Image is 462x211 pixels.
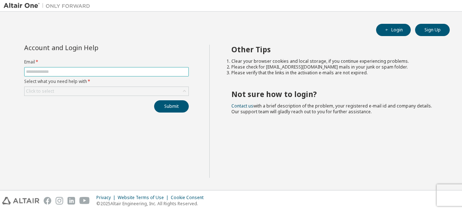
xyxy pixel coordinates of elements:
div: Account and Login Help [24,45,156,50]
div: Cookie Consent [171,195,208,201]
li: Please verify that the links in the activation e-mails are not expired. [231,70,437,76]
a: Contact us [231,103,253,109]
span: with a brief description of the problem, your registered e-mail id and company details. Our suppo... [231,103,432,115]
button: Submit [154,100,189,113]
button: Sign Up [415,24,450,36]
label: Email [24,59,189,65]
img: linkedin.svg [67,197,75,205]
div: Click to select [25,87,188,96]
h2: Not sure how to login? [231,89,437,99]
label: Select what you need help with [24,79,189,84]
li: Please check for [EMAIL_ADDRESS][DOMAIN_NAME] mails in your junk or spam folder. [231,64,437,70]
img: youtube.svg [79,197,90,205]
img: facebook.svg [44,197,51,205]
img: Altair One [4,2,94,9]
button: Login [376,24,411,36]
div: Privacy [96,195,118,201]
div: Click to select [26,88,54,94]
img: altair_logo.svg [2,197,39,205]
h2: Other Tips [231,45,437,54]
div: Website Terms of Use [118,195,171,201]
li: Clear your browser cookies and local storage, if you continue experiencing problems. [231,58,437,64]
p: © 2025 Altair Engineering, Inc. All Rights Reserved. [96,201,208,207]
img: instagram.svg [56,197,63,205]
